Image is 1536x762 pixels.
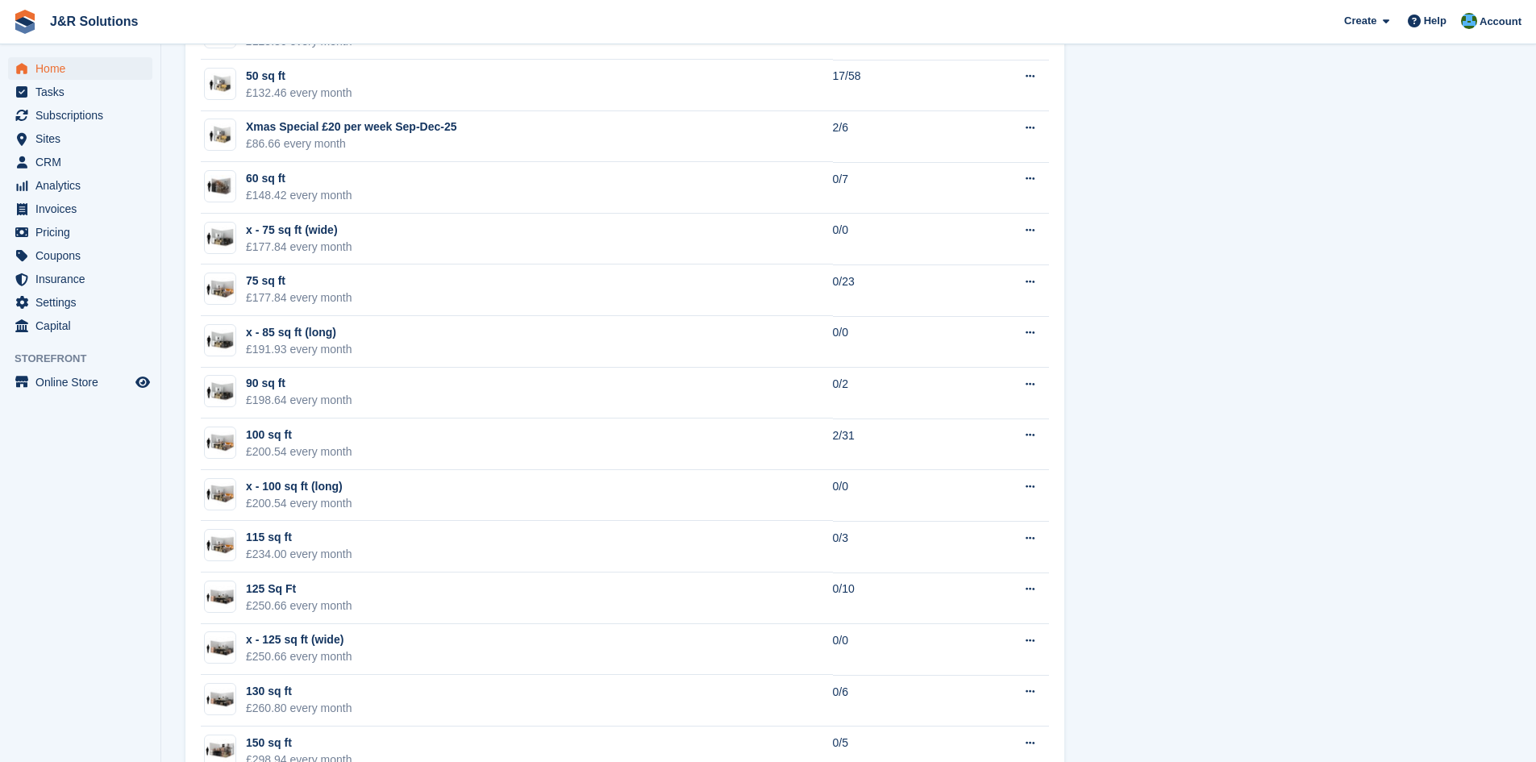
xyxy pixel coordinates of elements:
[246,135,456,152] div: £86.66 every month
[35,81,132,103] span: Tasks
[8,57,152,80] a: menu
[44,8,144,35] a: J&R Solutions
[246,631,352,648] div: x - 125 sq ft (wide)
[246,68,352,85] div: 50 sq ft
[133,373,152,392] a: Preview store
[8,291,152,314] a: menu
[246,187,352,204] div: £148.42 every month
[35,151,132,173] span: CRM
[833,624,966,676] td: 0/0
[246,735,352,752] div: 150 sq ft
[246,85,352,102] div: £132.46 every month
[246,392,352,409] div: £198.64 every month
[205,73,235,96] img: 50-sqft-unit.jpg
[246,289,352,306] div: £177.84 every month
[1461,13,1477,29] img: Macie Adcock
[35,268,132,290] span: Insurance
[1480,14,1521,30] span: Account
[246,683,352,700] div: 130 sq ft
[8,268,152,290] a: menu
[833,162,966,214] td: 0/7
[35,221,132,244] span: Pricing
[8,244,152,267] a: menu
[833,573,966,624] td: 0/10
[205,739,235,762] img: 150-sqft-unit.jpg
[1424,13,1447,29] span: Help
[246,581,352,598] div: 125 Sq Ft
[205,585,235,609] img: 125-sqft-unit.jpg
[833,316,966,368] td: 0/0
[246,546,352,563] div: £234.00 every month
[833,675,966,727] td: 0/6
[246,119,456,135] div: Xmas Special £20 per week Sep-Dec-25
[833,470,966,522] td: 0/0
[205,431,235,455] img: 100-sqft-unit.jpg
[205,329,235,352] img: 75-sqft-unit.jpg
[246,478,352,495] div: x - 100 sq ft (long)
[833,264,966,316] td: 0/23
[35,104,132,127] span: Subscriptions
[35,244,132,267] span: Coupons
[833,111,966,163] td: 2/6
[833,368,966,419] td: 0/2
[246,273,352,289] div: 75 sq ft
[1344,13,1376,29] span: Create
[246,443,352,460] div: £200.54 every month
[246,700,352,717] div: £260.80 every month
[13,10,37,34] img: stora-icon-8386f47178a22dfd0bd8f6a31ec36ba5ce8667c1dd55bd0f319d3a0aa187defe.svg
[246,222,352,239] div: x - 75 sq ft (wide)
[8,104,152,127] a: menu
[8,371,152,393] a: menu
[246,427,352,443] div: 100 sq ft
[35,57,132,80] span: Home
[35,174,132,197] span: Analytics
[35,127,132,150] span: Sites
[8,314,152,337] a: menu
[833,60,966,111] td: 17/58
[205,636,235,660] img: 125-sqft-unit.jpg
[246,324,352,341] div: x - 85 sq ft (long)
[8,174,152,197] a: menu
[8,198,152,220] a: menu
[246,341,352,358] div: £191.93 every month
[833,214,966,265] td: 0/0
[205,380,235,403] img: 75-sqft-unit.jpg
[246,648,352,665] div: £250.66 every month
[8,127,152,150] a: menu
[246,375,352,392] div: 90 sq ft
[246,495,352,512] div: £200.54 every month
[246,598,352,614] div: £250.66 every month
[205,482,235,506] img: 100-sqft-unit.jpg
[8,151,152,173] a: menu
[833,418,966,470] td: 2/31
[246,170,352,187] div: 60 sq ft
[35,291,132,314] span: Settings
[833,521,966,573] td: 0/3
[205,123,235,147] img: 50-sqft-unit.jpg
[205,534,235,557] img: 100-sqft-unit.jpg
[205,277,235,301] img: 100-sqft-unit.jpg
[8,81,152,103] a: menu
[246,529,352,546] div: 115 sq ft
[35,198,132,220] span: Invoices
[246,239,352,256] div: £177.84 every month
[205,226,235,249] img: 75-sqft-unit.jpg
[15,351,160,367] span: Storefront
[35,371,132,393] span: Online Store
[8,221,152,244] a: menu
[205,688,235,711] img: 125-sqft-unit.jpg
[35,314,132,337] span: Capital
[205,175,235,198] img: 60-sqft-unit.jpg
